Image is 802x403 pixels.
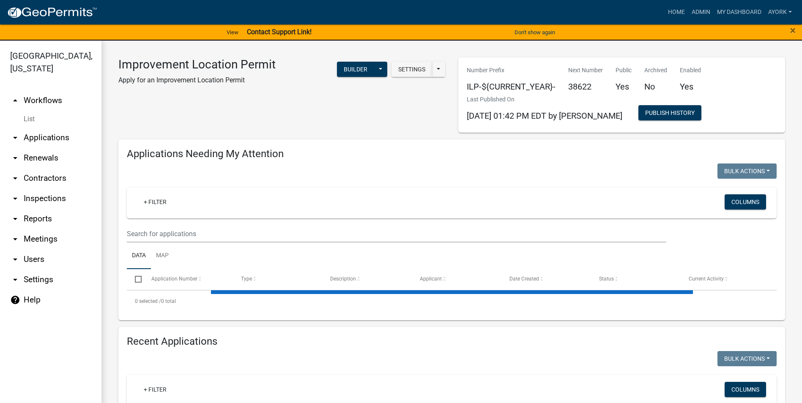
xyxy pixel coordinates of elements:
[391,62,432,77] button: Settings
[241,276,252,282] span: Type
[10,275,20,285] i: arrow_drop_down
[467,82,556,92] h5: ILP-${CURRENT_YEAR}-
[127,269,143,289] datatable-header-cell: Select
[644,82,667,92] h5: No
[10,254,20,264] i: arrow_drop_down
[151,242,174,270] a: Map
[10,173,20,183] i: arrow_drop_down
[135,298,161,304] span: 0 selected /
[118,75,276,85] p: Apply for an Improvement Location Permit
[127,291,777,312] div: 0 total
[725,382,766,397] button: Columns
[765,4,795,20] a: ayork
[127,148,777,160] h4: Applications Needing My Attention
[599,276,614,282] span: Status
[10,153,20,163] i: arrow_drop_down
[616,66,632,75] p: Public
[467,66,556,75] p: Number Prefix
[681,269,770,289] datatable-header-cell: Current Activity
[137,194,173,210] a: + Filter
[151,276,197,282] span: Application Number
[143,269,233,289] datatable-header-cell: Application Number
[680,82,701,92] h5: Yes
[118,57,276,72] h3: Improvement Location Permit
[638,110,701,117] wm-modal-confirm: Workflow Publish History
[322,269,412,289] datatable-header-cell: Description
[10,95,20,106] i: arrow_drop_up
[511,25,558,39] button: Don't show again
[568,82,603,92] h5: 38622
[233,269,322,289] datatable-header-cell: Type
[412,269,501,289] datatable-header-cell: Applicant
[10,295,20,305] i: help
[10,193,20,204] i: arrow_drop_down
[330,276,356,282] span: Description
[665,4,688,20] a: Home
[467,95,622,104] p: Last Published On
[127,225,666,242] input: Search for applications
[591,269,681,289] datatable-header-cell: Status
[680,66,701,75] p: Enabled
[717,351,777,366] button: Bulk Actions
[644,66,667,75] p: Archived
[714,4,765,20] a: My Dashboard
[790,25,796,35] button: Close
[467,111,622,121] span: [DATE] 01:42 PM EDT by [PERSON_NAME]
[568,66,603,75] p: Next Number
[689,276,724,282] span: Current Activity
[725,194,766,210] button: Columns
[790,25,796,36] span: ×
[337,62,374,77] button: Builder
[509,276,539,282] span: Date Created
[127,335,777,348] h4: Recent Applications
[10,133,20,143] i: arrow_drop_down
[616,82,632,92] h5: Yes
[223,25,242,39] a: View
[10,214,20,224] i: arrow_drop_down
[688,4,714,20] a: Admin
[247,28,312,36] strong: Contact Support Link!
[127,242,151,270] a: Data
[638,105,701,120] button: Publish History
[420,276,442,282] span: Applicant
[501,269,591,289] datatable-header-cell: Date Created
[10,234,20,244] i: arrow_drop_down
[137,382,173,397] a: + Filter
[717,163,777,179] button: Bulk Actions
